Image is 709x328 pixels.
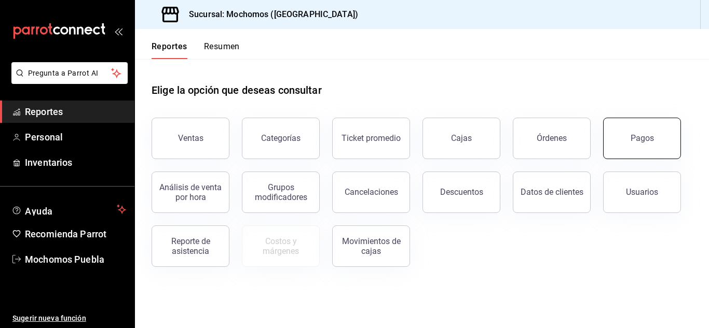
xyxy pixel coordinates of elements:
a: Pregunta a Parrot AI [7,75,128,86]
div: navigation tabs [152,41,240,59]
button: Contrata inventarios para ver este reporte [242,225,320,267]
span: Ayuda [25,203,113,216]
span: Recomienda Parrot [25,227,126,241]
button: Cajas [422,118,500,159]
div: Pagos [631,133,654,143]
span: Inventarios [25,155,126,169]
div: Análisis de venta por hora [158,182,223,202]
span: Reportes [25,105,126,119]
button: Movimientos de cajas [332,225,410,267]
button: Datos de clientes [513,172,591,213]
div: Categorías [261,133,301,143]
button: Reportes [152,41,187,59]
span: Sugerir nueva función [12,313,126,324]
div: Costos y márgenes [249,236,313,256]
button: Reporte de asistencia [152,225,229,267]
div: Usuarios [626,187,658,197]
button: Órdenes [513,118,591,159]
button: Ticket promedio [332,118,410,159]
div: Movimientos de cajas [339,236,403,256]
h1: Elige la opción que deseas consultar [152,82,322,98]
button: Categorías [242,118,320,159]
div: Reporte de asistencia [158,236,223,256]
button: Análisis de venta por hora [152,172,229,213]
button: open_drawer_menu [114,27,122,35]
div: Grupos modificadores [249,182,313,202]
div: Ticket promedio [342,133,401,143]
h3: Sucursal: Mochomos ([GEOGRAPHIC_DATA]) [181,8,358,21]
div: Órdenes [537,133,567,143]
span: Pregunta a Parrot AI [28,68,112,79]
span: Personal [25,130,126,144]
div: Cajas [451,133,472,143]
div: Datos de clientes [521,187,583,197]
span: Mochomos Puebla [25,252,126,266]
button: Resumen [204,41,240,59]
div: Ventas [178,133,203,143]
button: Pregunta a Parrot AI [11,62,128,84]
button: Grupos modificadores [242,172,320,213]
button: Usuarios [603,172,681,213]
button: Pagos [603,118,681,159]
div: Cancelaciones [345,187,398,197]
button: Ventas [152,118,229,159]
button: Descuentos [422,172,500,213]
div: Descuentos [440,187,483,197]
button: Cancelaciones [332,172,410,213]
